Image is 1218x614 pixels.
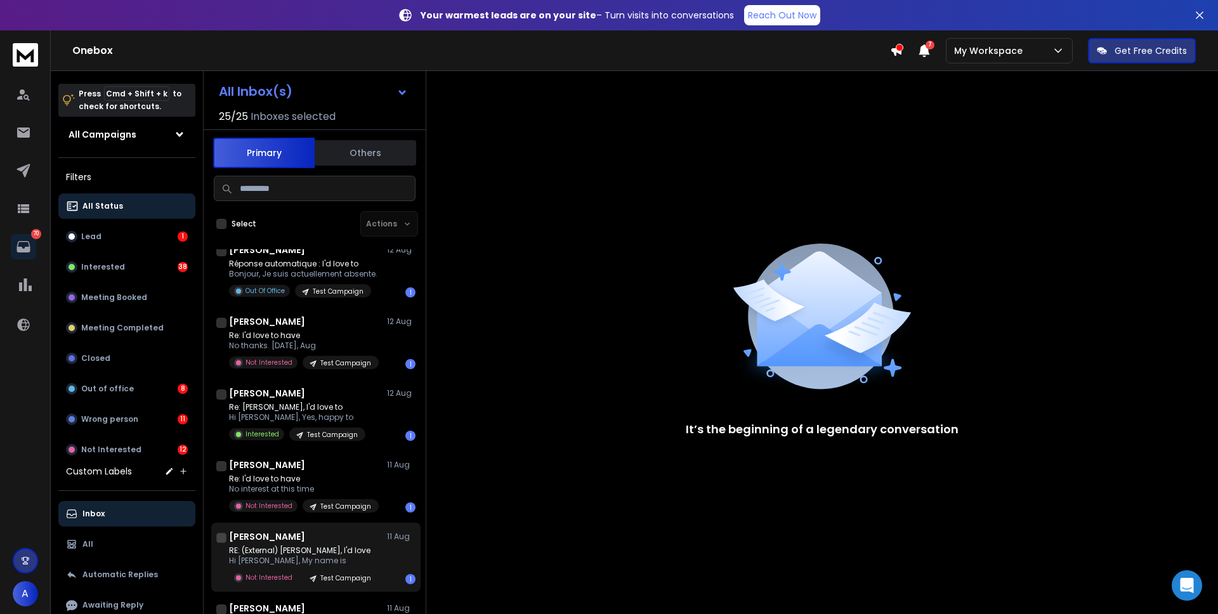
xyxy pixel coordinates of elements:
[219,109,248,124] span: 25 / 25
[81,262,125,272] p: Interested
[219,85,292,98] h1: All Inbox(s)
[320,358,371,368] p: Test Campaign
[229,474,379,484] p: Re: I'd love to have
[13,581,38,606] button: A
[229,402,365,412] p: Re: [PERSON_NAME], I'd love to
[246,429,279,439] p: Interested
[81,232,101,242] p: Lead
[81,384,134,394] p: Out of office
[58,193,195,219] button: All Status
[744,5,820,25] a: Reach Out Now
[58,376,195,402] button: Out of office8
[405,574,416,584] div: 1
[229,530,305,543] h1: [PERSON_NAME]
[58,407,195,432] button: Wrong person11
[69,128,136,141] h1: All Campaigns
[246,286,285,296] p: Out Of Office
[82,201,123,211] p: All Status
[229,330,379,341] p: Re: I'd love to have
[315,139,416,167] button: Others
[58,315,195,341] button: Meeting Completed
[81,445,141,455] p: Not Interested
[72,43,890,58] h1: Onebox
[421,9,734,22] p: – Turn visits into conversations
[313,287,363,296] p: Test Campaign
[81,292,147,303] p: Meeting Booked
[178,414,188,424] div: 11
[58,224,195,249] button: Lead1
[229,545,379,556] p: RE: (External) [PERSON_NAME], I'd love
[13,43,38,67] img: logo
[11,234,36,259] a: 70
[421,9,596,22] strong: Your warmest leads are on your site
[748,9,816,22] p: Reach Out Now
[387,388,416,398] p: 12 Aug
[81,323,164,333] p: Meeting Completed
[229,412,365,422] p: Hi [PERSON_NAME], Yes, happy to
[58,122,195,147] button: All Campaigns
[58,168,195,186] h3: Filters
[246,358,292,367] p: Not Interested
[405,287,416,297] div: 1
[58,562,195,587] button: Automatic Replies
[229,387,305,400] h1: [PERSON_NAME]
[320,573,371,583] p: Test Campaign
[82,570,158,580] p: Automatic Replies
[686,421,959,438] p: It’s the beginning of a legendary conversation
[81,414,138,424] p: Wrong person
[229,315,305,328] h1: [PERSON_NAME]
[229,484,379,494] p: No interest at this time
[1088,38,1196,63] button: Get Free Credits
[178,232,188,242] div: 1
[82,539,93,549] p: All
[81,353,110,363] p: Closed
[387,460,416,470] p: 11 Aug
[1172,570,1202,601] div: Open Intercom Messenger
[954,44,1028,57] p: My Workspace
[58,254,195,280] button: Interested38
[387,317,416,327] p: 12 Aug
[251,109,336,124] h3: Inboxes selected
[229,269,377,279] p: Bonjour, Je suis actuellement absente.
[229,459,305,471] h1: [PERSON_NAME]
[387,245,416,255] p: 12 Aug
[58,532,195,557] button: All
[320,502,371,511] p: Test Campaign
[58,437,195,462] button: Not Interested12
[104,86,169,101] span: Cmd + Shift + k
[405,431,416,441] div: 1
[387,532,416,542] p: 11 Aug
[246,573,292,582] p: Not Interested
[178,262,188,272] div: 38
[307,430,358,440] p: Test Campaign
[66,465,132,478] h3: Custom Labels
[405,359,416,369] div: 1
[178,445,188,455] div: 12
[58,346,195,371] button: Closed
[387,603,416,613] p: 11 Aug
[31,229,41,239] p: 70
[58,501,195,526] button: Inbox
[178,384,188,394] div: 8
[232,219,256,229] label: Select
[213,138,315,168] button: Primary
[209,79,418,104] button: All Inbox(s)
[229,244,305,256] h1: [PERSON_NAME]
[229,341,379,351] p: No thanks. [DATE], Aug
[926,41,934,49] span: 7
[229,556,379,566] p: Hi [PERSON_NAME], My name is
[246,501,292,511] p: Not Interested
[79,88,181,113] p: Press to check for shortcuts.
[82,509,105,519] p: Inbox
[1115,44,1187,57] p: Get Free Credits
[229,259,377,269] p: Réponse automatique : I'd love to
[405,502,416,513] div: 1
[58,285,195,310] button: Meeting Booked
[82,600,143,610] p: Awaiting Reply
